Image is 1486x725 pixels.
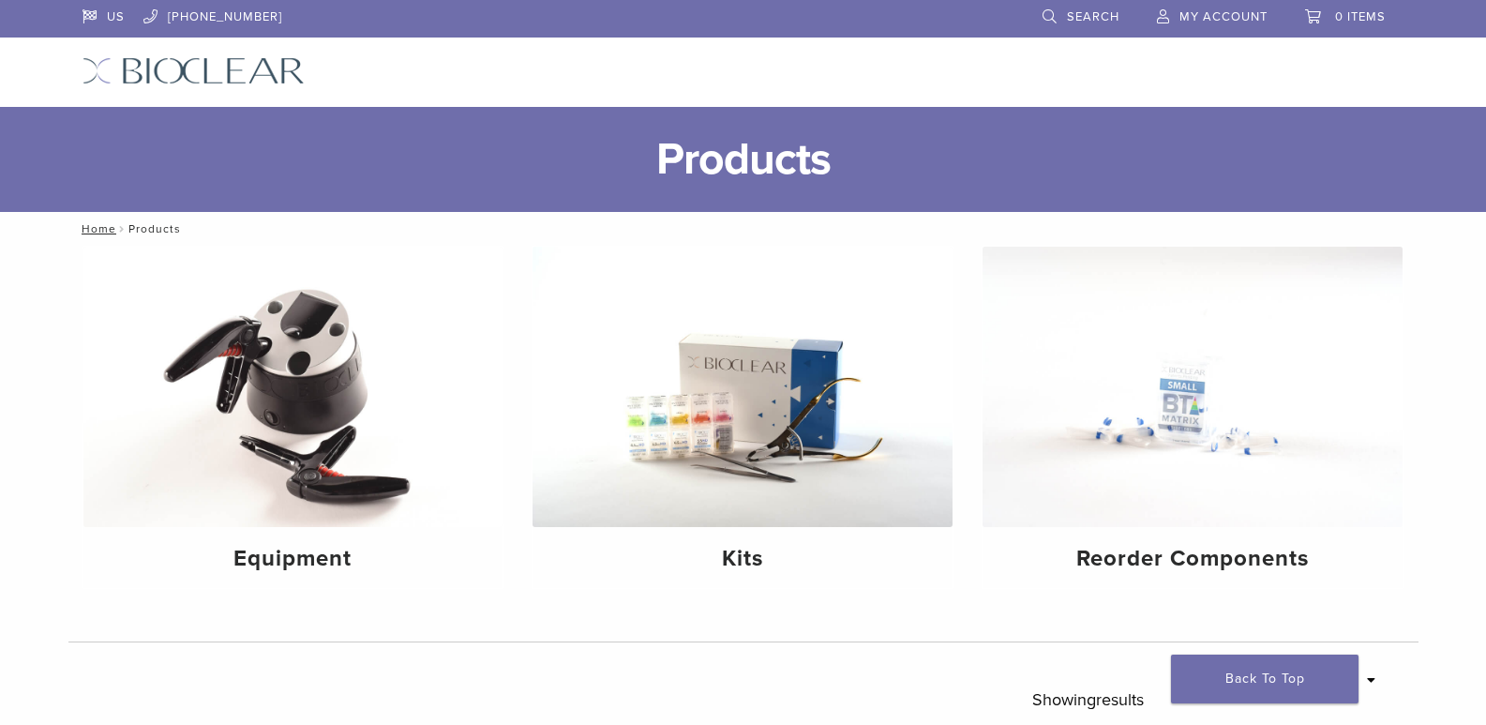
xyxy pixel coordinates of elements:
[116,224,128,234] span: /
[83,247,503,588] a: Equipment
[533,247,953,588] a: Kits
[1335,9,1386,24] span: 0 items
[83,247,503,527] img: Equipment
[983,247,1403,527] img: Reorder Components
[1179,9,1268,24] span: My Account
[1067,9,1119,24] span: Search
[1032,680,1144,719] p: Showing results
[533,247,953,527] img: Kits
[76,222,116,235] a: Home
[68,212,1418,246] nav: Products
[998,542,1388,576] h4: Reorder Components
[548,542,938,576] h4: Kits
[83,57,305,84] img: Bioclear
[98,542,488,576] h4: Equipment
[1171,655,1358,703] a: Back To Top
[983,247,1403,588] a: Reorder Components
